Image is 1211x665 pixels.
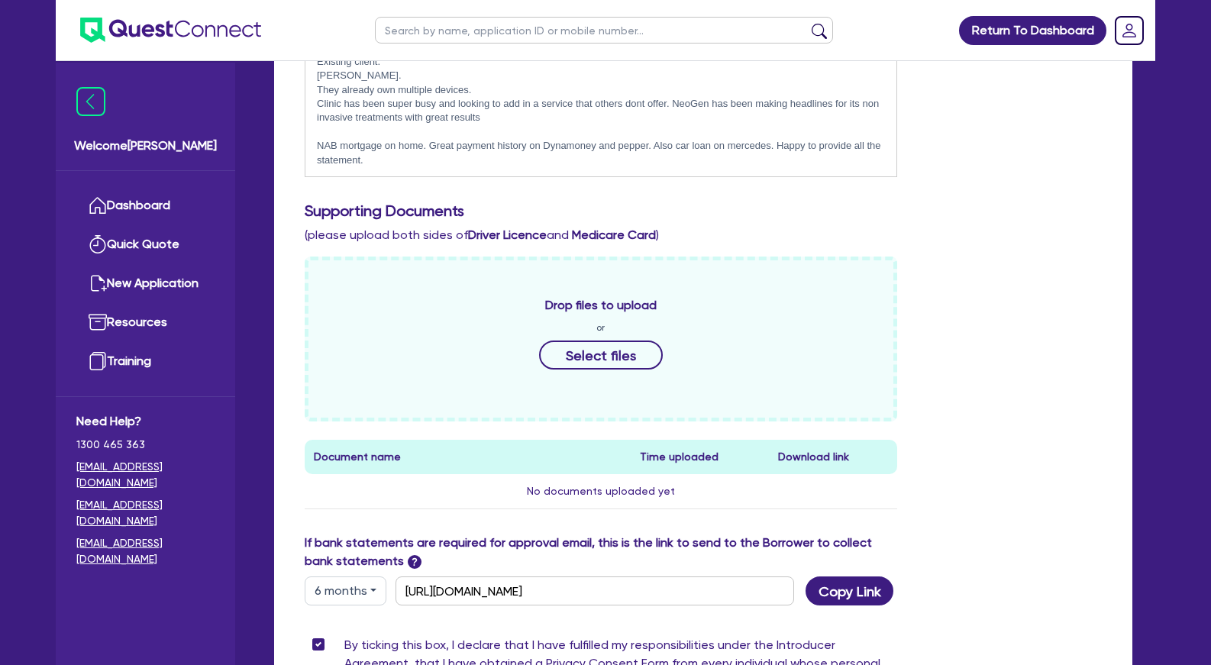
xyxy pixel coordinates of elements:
[76,225,215,264] a: Quick Quote
[305,576,386,605] button: Dropdown toggle
[76,535,215,567] a: [EMAIL_ADDRESS][DOMAIN_NAME]
[317,83,885,97] p: They already own multiple devices.
[596,321,605,334] span: or
[317,69,885,82] p: [PERSON_NAME].
[806,576,893,605] button: Copy Link
[80,18,261,43] img: quest-connect-logo-blue
[769,440,896,474] th: Download link
[76,497,215,529] a: [EMAIL_ADDRESS][DOMAIN_NAME]
[305,202,1102,220] h3: Supporting Documents
[76,303,215,342] a: Resources
[317,97,885,125] p: Clinic has been super busy and looking to add in a service that others dont offer. NeoGen has bee...
[76,186,215,225] a: Dashboard
[76,412,215,431] span: Need Help?
[317,55,885,69] p: Existing client.
[631,440,770,474] th: Time uploaded
[305,474,897,509] td: No documents uploaded yet
[74,137,217,155] span: Welcome [PERSON_NAME]
[89,313,107,331] img: resources
[305,228,659,242] span: (please upload both sides of and )
[1109,11,1149,50] a: Dropdown toggle
[89,274,107,292] img: new-application
[572,228,656,242] b: Medicare Card
[305,534,897,570] label: If bank statements are required for approval email, this is the link to send to the Borrower to c...
[375,17,833,44] input: Search by name, application ID or mobile number...
[317,139,885,167] p: NAB mortgage on home. Great payment history on Dynamoney and pepper. Also car loan on mercedes. H...
[76,342,215,381] a: Training
[959,16,1106,45] a: Return To Dashboard
[545,296,657,315] span: Drop files to upload
[76,459,215,491] a: [EMAIL_ADDRESS][DOMAIN_NAME]
[76,437,215,453] span: 1300 465 363
[76,264,215,303] a: New Application
[305,440,631,474] th: Document name
[468,228,547,242] b: Driver Licence
[408,555,421,569] span: ?
[76,87,105,116] img: icon-menu-close
[539,341,663,370] button: Select files
[89,352,107,370] img: training
[89,235,107,253] img: quick-quote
